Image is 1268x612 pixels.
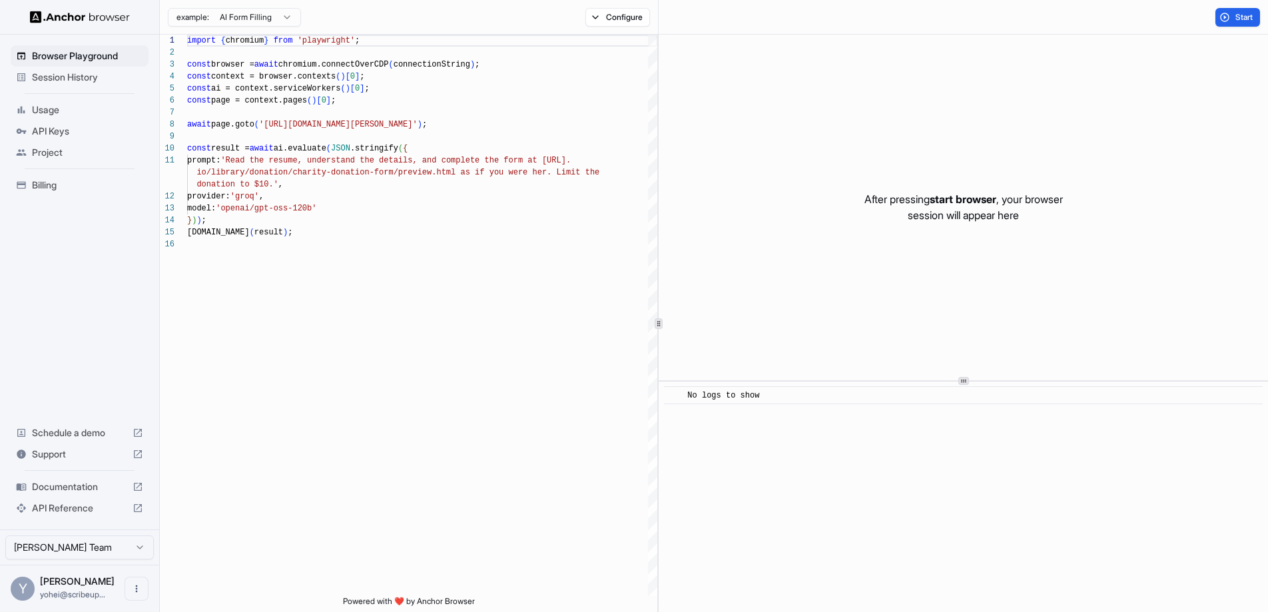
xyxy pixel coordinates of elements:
span: } [187,216,192,225]
span: ai = context.serviceWorkers [211,84,340,93]
div: 9 [160,131,174,143]
span: ; [475,60,479,69]
span: html as if you were her. Limit the [436,168,599,177]
div: 12 [160,190,174,202]
div: Documentation [11,476,149,497]
img: Anchor Logo [30,11,130,23]
span: [ [316,96,321,105]
span: } [264,36,268,45]
span: ; [360,72,364,81]
span: Billing [32,178,143,192]
span: const [187,60,211,69]
div: Project [11,142,149,163]
div: 14 [160,214,174,226]
span: ; [331,96,336,105]
span: ) [346,84,350,93]
span: 0 [322,96,326,105]
span: result [254,228,283,237]
span: ( [307,96,312,105]
div: 16 [160,238,174,250]
span: connectionString [394,60,470,69]
span: ; [355,36,360,45]
span: ( [388,60,393,69]
span: Documentation [32,480,127,493]
span: page.goto [211,120,254,129]
span: context = browser.contexts [211,72,336,81]
div: Browser Playground [11,45,149,67]
span: ] [355,72,360,81]
button: Configure [585,8,650,27]
div: Schedule a demo [11,422,149,444]
span: await [187,120,211,129]
span: API Keys [32,125,143,138]
span: ] [326,96,331,105]
span: ) [283,228,288,237]
span: [ [350,84,355,93]
div: 4 [160,71,174,83]
span: ) [470,60,475,69]
span: yohei@scribeup.io [40,589,105,599]
span: Session History [32,71,143,84]
div: Y [11,577,35,601]
span: ( [250,228,254,237]
span: 'Read the resume, understand the details, and comp [220,156,460,165]
span: ; [364,84,369,93]
span: Schedule a demo [32,426,127,440]
span: ( [340,84,345,93]
span: Support [32,448,127,461]
span: { [403,144,408,153]
span: provider: [187,192,230,201]
span: { [220,36,225,45]
span: lete the form at [URL]. [460,156,571,165]
span: const [187,84,211,93]
span: '[URL][DOMAIN_NAME][PERSON_NAME]' [259,120,418,129]
span: ; [202,216,206,225]
div: 3 [160,59,174,71]
div: 8 [160,119,174,131]
div: Session History [11,67,149,88]
span: [ [346,72,350,81]
span: page = context.pages [211,96,307,105]
span: await [254,60,278,69]
span: ( [336,72,340,81]
span: io/library/donation/charity-donation-form/preview. [196,168,436,177]
span: browser = [211,60,254,69]
span: , [278,180,283,189]
span: example: [176,12,209,23]
div: 5 [160,83,174,95]
span: JSON [331,144,350,153]
span: donation to $10.' [196,180,278,189]
span: .stringify [350,144,398,153]
div: Support [11,444,149,465]
span: ai.evaluate [274,144,326,153]
span: result = [211,144,250,153]
span: API Reference [32,501,127,515]
span: import [187,36,216,45]
span: 0 [350,72,355,81]
span: 'openai/gpt-oss-120b' [216,204,316,213]
span: ) [418,120,422,129]
div: 7 [160,107,174,119]
span: from [274,36,293,45]
span: [DOMAIN_NAME] [187,228,250,237]
div: 10 [160,143,174,154]
span: const [187,96,211,105]
span: ( [254,120,259,129]
span: ) [192,216,196,225]
span: chromium.connectOverCDP [278,60,389,69]
span: Start [1235,12,1254,23]
span: chromium [226,36,264,45]
span: No logs to show [687,391,759,400]
span: Yohei Oka [40,575,115,587]
span: Powered with ❤️ by Anchor Browser [343,596,475,612]
button: Open menu [125,577,149,601]
button: Start [1215,8,1260,27]
span: const [187,144,211,153]
span: const [187,72,211,81]
span: prompt: [187,156,220,165]
span: model: [187,204,216,213]
div: API Reference [11,497,149,519]
div: 1 [160,35,174,47]
span: ; [288,228,292,237]
div: 11 [160,154,174,166]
